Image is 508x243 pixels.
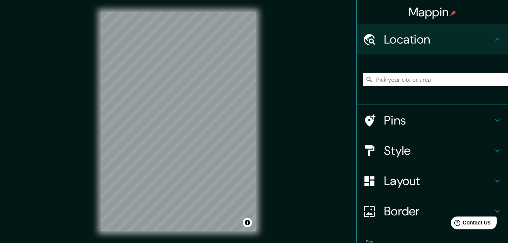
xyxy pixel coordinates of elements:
[363,73,508,86] input: Pick your city or area
[357,166,508,196] div: Layout
[357,136,508,166] div: Style
[357,196,508,226] div: Border
[450,10,456,16] img: pin-icon.png
[357,24,508,55] div: Location
[409,5,457,20] h4: Mappin
[441,213,500,235] iframe: Help widget launcher
[384,204,493,219] h4: Border
[384,32,493,47] h4: Location
[384,173,493,188] h4: Layout
[384,113,493,128] h4: Pins
[357,105,508,136] div: Pins
[243,218,252,227] button: Toggle attribution
[384,143,493,158] h4: Style
[101,12,256,231] canvas: Map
